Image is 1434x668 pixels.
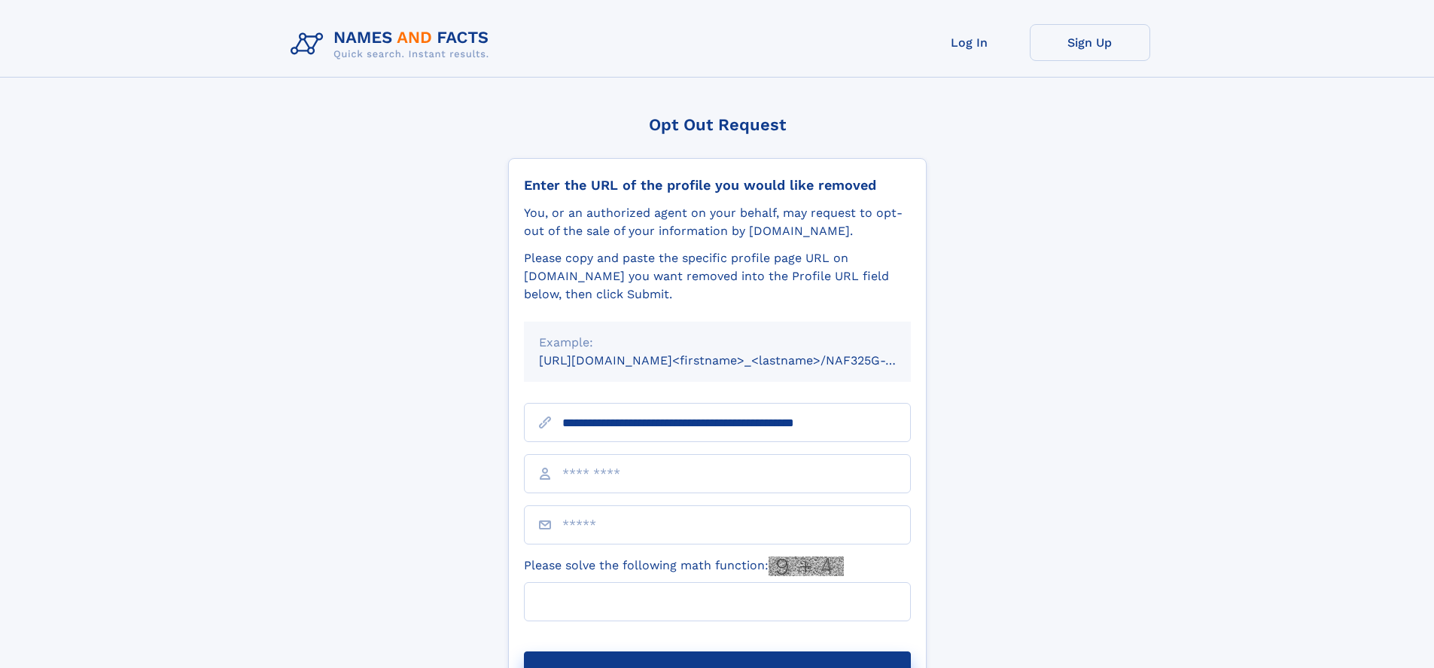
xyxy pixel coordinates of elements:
div: Example: [539,334,896,352]
img: Logo Names and Facts [285,24,501,65]
label: Please solve the following math function: [524,557,844,576]
div: You, or an authorized agent on your behalf, may request to opt-out of the sale of your informatio... [524,204,911,240]
a: Log In [909,24,1030,61]
small: [URL][DOMAIN_NAME]<firstname>_<lastname>/NAF325G-xxxxxxxx [539,353,939,368]
a: Sign Up [1030,24,1150,61]
div: Enter the URL of the profile you would like removed [524,177,911,194]
div: Please copy and paste the specific profile page URL on [DOMAIN_NAME] you want removed into the Pr... [524,249,911,303]
div: Opt Out Request [508,115,927,134]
